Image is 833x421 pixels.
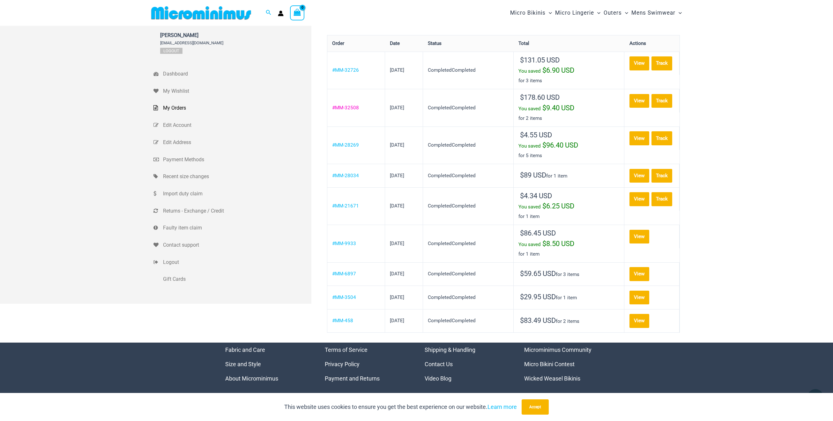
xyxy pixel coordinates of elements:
td: CompletedCompleted [423,164,514,187]
span: $ [542,66,546,74]
time: [DATE] [390,67,404,73]
span: 29.95 USD [520,293,556,301]
a: View order MM-32726 [629,56,649,70]
a: View order number MM-32726 [332,67,359,73]
time: [DATE] [390,173,404,178]
span: Menu Toggle [622,5,628,21]
nav: Menu [225,343,309,386]
time: [DATE] [390,241,404,246]
td: CompletedCompleted [423,52,514,89]
span: Faulty item claim [163,223,310,233]
a: View order number MM-3504 [332,294,356,300]
span: Mens Swimwear [631,5,675,21]
a: Gift Cards [153,271,311,288]
span: 6.25 USD [542,202,574,210]
td: CompletedCompleted [423,127,514,164]
td: for 2 items [514,89,625,127]
td: for 1 item [514,187,625,225]
a: Contact support [153,236,311,254]
a: Micro Bikini Contest [524,361,575,367]
span: [PERSON_NAME] [160,32,223,38]
a: Track order number MM-28034 [651,169,672,183]
time: [DATE] [390,318,404,323]
td: CompletedCompleted [423,309,514,332]
span: $ [520,131,524,139]
td: for 1 item [514,164,625,187]
a: View order MM-9933 [629,230,649,243]
span: $ [542,104,546,112]
a: Recent size changes [153,168,311,185]
time: [DATE] [390,105,404,111]
span: 8.50 USD [542,240,574,248]
span: $ [542,202,546,210]
a: Logout [160,48,182,54]
span: $ [542,240,546,248]
aside: Footer Widget 2 [325,343,409,386]
a: View order number MM-6897 [332,271,356,277]
td: for 2 items [514,309,625,332]
span: Menu Toggle [594,5,600,21]
a: Wicked Weasel Bikinis [524,375,580,382]
span: $ [542,141,546,149]
a: Payment and Returns [325,375,380,382]
a: Account icon link [278,11,284,16]
span: Dashboard [163,69,310,79]
span: Edit Account [163,120,310,130]
span: 9.40 USD [542,104,574,112]
a: Microminimus Community [524,346,591,353]
span: $ [520,171,524,179]
a: Search icon link [266,9,271,17]
a: Privacy Policy [325,361,360,367]
span: Micro Bikinis [510,5,546,21]
span: Status [428,40,442,46]
time: [DATE] [390,203,404,209]
a: View order MM-28269 [629,131,649,145]
a: Payment Methods [153,151,311,168]
aside: Footer Widget 1 [225,343,309,386]
span: 4.34 USD [520,192,552,200]
a: View order number MM-9933 [332,241,356,246]
p: This website uses cookies to ensure you get the best experience on our website. [284,402,517,412]
td: for 3 items [514,262,625,286]
a: View order number MM-28269 [332,142,359,148]
span: Recent size changes [163,172,310,181]
td: CompletedCompleted [423,187,514,225]
img: MM SHOP LOGO FLAT [149,6,254,20]
a: View order MM-3504 [629,291,649,304]
span: Total [518,40,529,46]
a: View order MM-458 [629,314,649,328]
aside: Footer Widget 4 [524,343,608,386]
a: View order number MM-32508 [332,105,359,111]
a: Track order number MM-32726 [651,56,672,70]
span: Logout [163,258,310,267]
span: Date [390,40,400,46]
a: Contact Us [425,361,453,367]
a: Track order number MM-32508 [651,94,672,108]
a: View order number MM-458 [332,318,353,323]
nav: Menu [425,343,509,386]
time: [DATE] [390,142,404,148]
span: [EMAIL_ADDRESS][DOMAIN_NAME] [160,40,223,45]
div: You saved [518,141,619,151]
span: Order [332,40,344,46]
span: Payment Methods [163,155,310,164]
a: My Wishlist [153,83,311,100]
span: $ [520,270,524,278]
td: CompletedCompleted [423,286,514,309]
aside: Footer Widget 3 [425,343,509,386]
span: 4.55 USD [520,131,552,139]
a: View order MM-21671 [629,192,649,206]
span: 86.45 USD [520,229,556,237]
a: Mens SwimwearMenu ToggleMenu Toggle [630,3,683,23]
div: You saved [518,239,619,250]
span: Micro Lingerie [555,5,594,21]
a: View order MM-28034 [629,169,649,183]
a: Dashboard [153,65,311,83]
nav: Menu [524,343,608,386]
a: Fabric and Care [225,346,265,353]
a: Edit Account [153,117,311,134]
a: Shipping & Handling [425,346,475,353]
span: Contact support [163,240,310,250]
span: Import duty claim [163,189,310,199]
span: Edit Address [163,138,310,147]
